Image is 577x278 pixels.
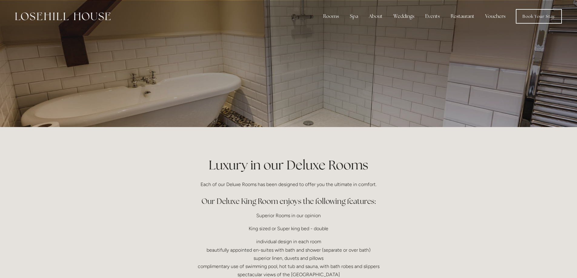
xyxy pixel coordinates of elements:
div: Weddings [389,10,419,22]
div: Restaurant [446,10,479,22]
img: Losehill House [15,12,111,20]
div: Rooms [318,10,344,22]
div: Spa [345,10,363,22]
p: King sized or Super king bed - double [144,224,433,233]
h2: Our Deluxe King Room enjoys the following features: [144,196,433,207]
div: About [364,10,387,22]
p: Superior Rooms in our opinion [144,211,433,220]
p: Each of our Deluxe Rooms has been designed to offer you the ultimate in comfort. [144,180,433,188]
h1: Luxury in our Deluxe Rooms [144,156,433,174]
a: Book Your Stay [516,9,562,24]
div: Events [420,10,445,22]
a: Vouchers [480,10,510,22]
